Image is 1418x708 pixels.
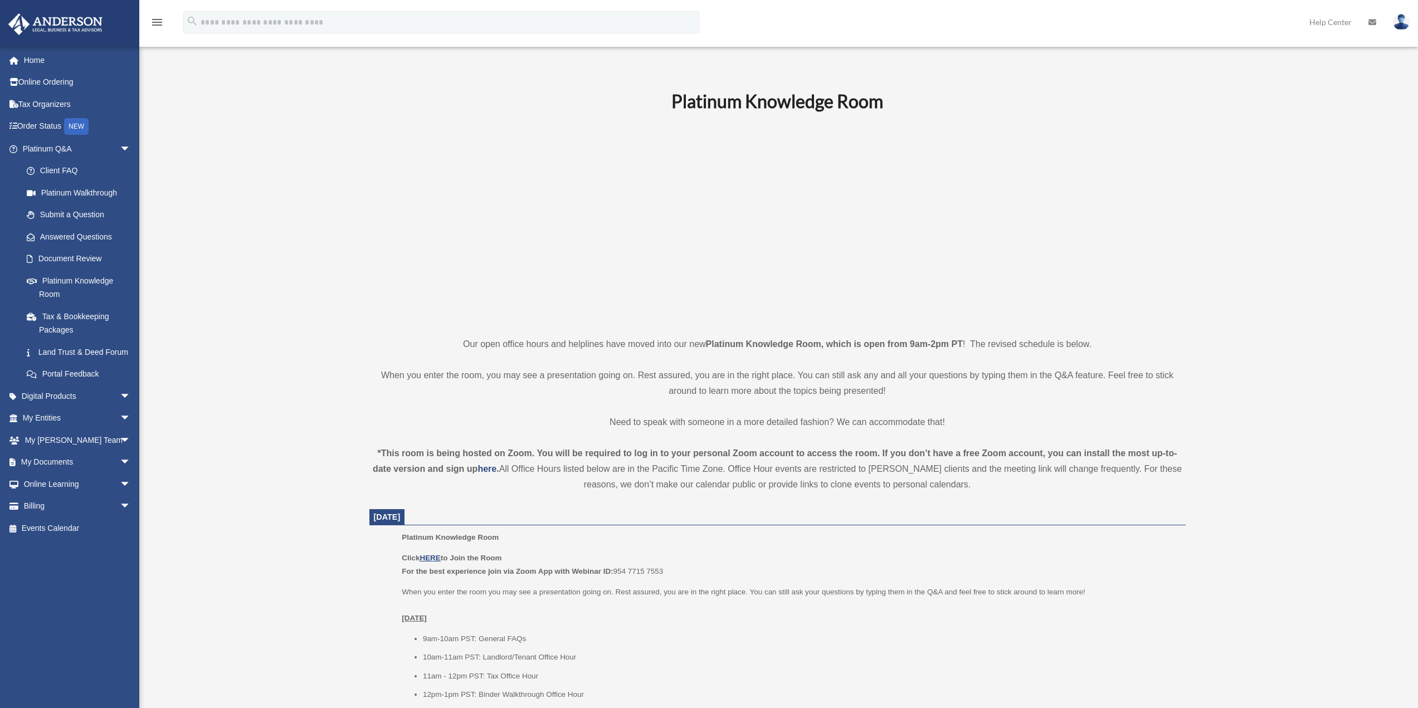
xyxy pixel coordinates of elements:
a: Digital Productsarrow_drop_down [8,385,148,407]
b: Platinum Knowledge Room [671,90,883,112]
i: menu [150,16,164,29]
a: Online Learningarrow_drop_down [8,473,148,495]
span: arrow_drop_down [120,429,142,452]
p: Need to speak with someone in a more detailed fashion? We can accommodate that! [369,414,1186,430]
a: Client FAQ [16,160,148,182]
a: Land Trust & Deed Forum [16,341,148,363]
span: arrow_drop_down [120,473,142,496]
a: Platinum Q&Aarrow_drop_down [8,138,148,160]
b: Click to Join the Room [402,554,501,562]
span: arrow_drop_down [120,385,142,408]
p: When you enter the room, you may see a presentation going on. Rest assured, you are in the right ... [369,368,1186,399]
a: Document Review [16,248,148,270]
span: [DATE] [374,512,401,521]
a: Platinum Walkthrough [16,182,148,204]
a: Submit a Question [16,204,148,226]
div: NEW [64,118,89,135]
a: Online Ordering [8,71,148,94]
a: menu [150,19,164,29]
a: Order StatusNEW [8,115,148,138]
span: Platinum Knowledge Room [402,533,499,541]
b: For the best experience join via Zoom App with Webinar ID: [402,567,613,575]
a: Portal Feedback [16,363,148,385]
p: When you enter the room you may see a presentation going on. Rest assured, you are in the right p... [402,585,1177,625]
img: Anderson Advisors Platinum Portal [5,13,106,35]
span: arrow_drop_down [120,407,142,430]
div: All Office Hours listed below are in the Pacific Time Zone. Office Hour events are restricted to ... [369,446,1186,492]
i: search [186,15,198,27]
strong: Platinum Knowledge Room, which is open from 9am-2pm PT [706,339,963,349]
p: Our open office hours and helplines have moved into our new ! The revised schedule is below. [369,336,1186,352]
a: My Documentsarrow_drop_down [8,451,148,473]
iframe: 231110_Toby_KnowledgeRoom [610,128,944,316]
span: arrow_drop_down [120,495,142,518]
a: Answered Questions [16,226,148,248]
span: arrow_drop_down [120,451,142,474]
a: My Entitiesarrow_drop_down [8,407,148,429]
a: My [PERSON_NAME] Teamarrow_drop_down [8,429,148,451]
a: Tax & Bookkeeping Packages [16,305,148,341]
a: here [477,464,496,473]
strong: . [496,464,499,473]
li: 11am - 12pm PST: Tax Office Hour [423,670,1178,683]
a: Billingarrow_drop_down [8,495,148,517]
a: HERE [420,554,440,562]
a: Home [8,49,148,71]
p: 954 7715 7553 [402,551,1177,578]
li: 9am-10am PST: General FAQs [423,632,1178,646]
li: 12pm-1pm PST: Binder Walkthrough Office Hour [423,688,1178,701]
span: arrow_drop_down [120,138,142,160]
a: Events Calendar [8,517,148,539]
a: Platinum Knowledge Room [16,270,142,305]
strong: *This room is being hosted on Zoom. You will be required to log in to your personal Zoom account ... [373,448,1177,473]
img: User Pic [1393,14,1410,30]
a: Tax Organizers [8,93,148,115]
li: 10am-11am PST: Landlord/Tenant Office Hour [423,651,1178,664]
u: [DATE] [402,614,427,622]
